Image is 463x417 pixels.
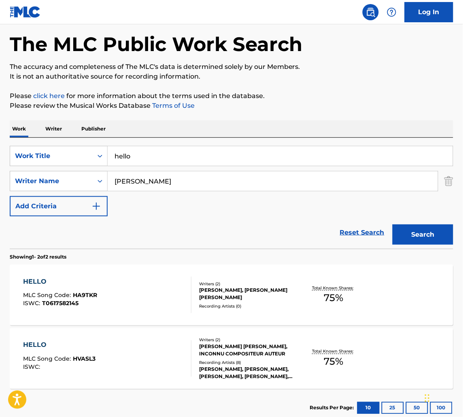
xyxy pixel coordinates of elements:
span: HA9TKR [73,292,97,299]
div: Writers ( 2 ) [199,337,297,343]
img: 9d2ae6d4665cec9f34b9.svg [91,201,101,211]
a: HELLOMLC Song Code:HVASL3ISWC:Writers (2)[PERSON_NAME] [PERSON_NAME], INCONNU COMPOSITEUR AUTEURR... [10,328,453,389]
div: HELLO [23,340,96,350]
div: Work Title [15,151,88,161]
button: Add Criteria [10,196,108,216]
a: Log In [405,2,453,22]
a: Terms of Use [151,102,195,109]
span: 75 % [324,291,344,306]
p: Results Per Page: [310,404,356,412]
button: 10 [357,402,380,414]
span: HVASL3 [73,355,96,363]
iframe: Chat Widget [423,378,463,417]
p: Total Known Shares: [312,285,355,291]
img: help [387,7,397,17]
p: Please for more information about the terms used in the database. [10,91,453,101]
img: Delete Criterion [444,171,453,191]
h1: The MLC Public Work Search [10,32,302,56]
p: Total Known Shares: [312,349,355,355]
span: 75 % [324,355,344,369]
div: Writers ( 2 ) [199,281,297,287]
button: 25 [382,402,404,414]
p: It is not an authoritative source for recording information. [10,72,453,81]
button: 50 [406,402,428,414]
p: Showing 1 - 2 of 2 results [10,253,66,261]
div: Drag [425,386,430,411]
div: HELLO [23,277,97,287]
img: search [366,7,376,17]
button: Search [393,225,453,245]
p: Writer [43,120,64,137]
div: Recording Artists ( 0 ) [199,304,297,310]
span: ISWC : [23,364,42,371]
span: T0617582145 [42,300,79,307]
div: Help [384,4,400,20]
span: MLC Song Code : [23,292,73,299]
span: ISWC : [23,300,42,307]
a: Public Search [363,4,379,20]
div: Writer Name [15,176,88,186]
p: Please review the Musical Works Database [10,101,453,111]
div: [PERSON_NAME] [PERSON_NAME], INCONNU COMPOSITEUR AUTEUR [199,343,297,358]
img: MLC Logo [10,6,41,18]
form: Search Form [10,146,453,249]
a: click here [33,92,65,100]
div: [PERSON_NAME], [PERSON_NAME], [PERSON_NAME], [PERSON_NAME], [PERSON_NAME] [199,366,297,381]
a: HELLOMLC Song Code:HA9TKRISWC:T0617582145Writers (2)[PERSON_NAME], [PERSON_NAME] [PERSON_NAME]Rec... [10,265,453,325]
span: MLC Song Code : [23,355,73,363]
a: Reset Search [336,224,389,242]
p: Publisher [79,120,108,137]
p: Work [10,120,28,137]
div: Recording Artists ( 8 ) [199,360,297,366]
p: The accuracy and completeness of The MLC's data is determined solely by our Members. [10,62,453,72]
div: [PERSON_NAME], [PERSON_NAME] [PERSON_NAME] [199,287,297,302]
